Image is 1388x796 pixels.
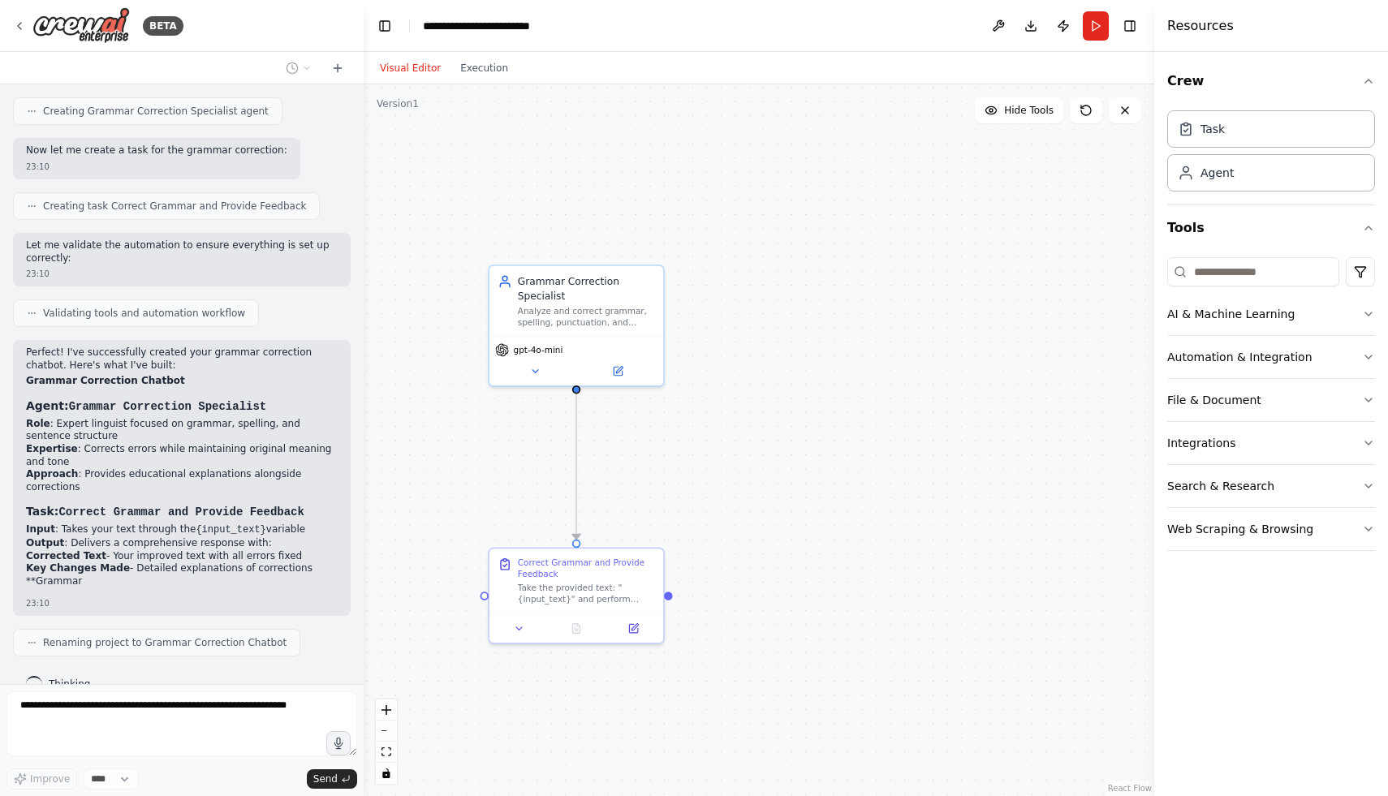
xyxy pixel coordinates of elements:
div: Grammar Correction SpecialistAnalyze and correct grammar, spelling, punctuation, and sentence str... [488,265,665,387]
button: Visual Editor [370,58,450,78]
div: Analyze and correct grammar, spelling, punctuation, and sentence structure in {input_text} while ... [518,305,655,328]
li: : Corrects errors while maintaining original meaning and tone [26,443,338,468]
button: Tools [1167,205,1375,251]
button: Search & Research [1167,465,1375,507]
button: Send [307,769,357,789]
div: Version 1 [377,97,419,110]
div: Take the provided text: "{input_text}" and perform comprehensive grammar correction. Identify and... [518,583,655,605]
button: Hide Tools [975,97,1063,123]
div: BETA [143,16,183,36]
button: Web Scraping & Browsing [1167,508,1375,550]
button: Automation & Integration [1167,336,1375,378]
li: : Provides educational explanations alongside corrections [26,468,338,493]
div: Grammar Correction Specialist [518,274,655,303]
p: Now let me create a task for the grammar correction: [26,144,287,157]
span: Improve [30,772,70,785]
li: - Detailed explanations of corrections [26,562,338,575]
a: React Flow attribution [1108,784,1152,793]
div: Correct Grammar and Provide Feedback [518,557,655,580]
span: Send [313,772,338,785]
button: Switch to previous chat [279,58,318,78]
button: Hide left sidebar [373,15,396,37]
strong: Corrected Text [26,550,106,562]
button: Start a new chat [325,58,351,78]
button: Click to speak your automation idea [326,731,351,755]
strong: Agent [26,399,64,412]
div: React Flow controls [376,699,397,784]
strong: Key Changes Made [26,562,130,574]
button: Crew [1167,58,1375,104]
li: : Takes your text through the variable [26,523,338,537]
button: Hide right sidebar [1119,15,1141,37]
button: Integrations [1167,422,1375,464]
h4: Resources [1167,16,1234,36]
strong: Approach [26,468,78,480]
span: Validating tools and automation workflow [43,307,245,320]
img: Logo [32,7,130,44]
nav: breadcrumb [423,18,579,34]
button: Improve [6,768,77,790]
g: Edge from 51030bf0-65d8-471c-8c78-e3d2d7f92232 to eb2527b3-d4c0-4995-94d6-59b2fe6013f3 [569,394,583,539]
code: {input_text} [196,524,265,536]
strong: Input [26,523,55,535]
div: 23:10 [26,597,338,609]
button: AI & Machine Learning [1167,293,1375,335]
strong: Task [26,505,54,518]
p: Perfect! I've successfully created your grammar correction chatbot. Here's what I've built: [26,346,338,372]
button: toggle interactivity [376,763,397,784]
span: Thinking... [49,678,100,691]
strong: Grammar Correction Chatbot [26,375,185,386]
div: Task [1200,121,1225,137]
button: Open in side panel [578,363,657,380]
button: fit view [376,742,397,763]
button: Open in side panel [609,620,657,637]
div: Tools [1167,251,1375,564]
div: Agent [1200,165,1234,181]
button: zoom in [376,699,397,721]
strong: Role [26,418,50,429]
button: zoom out [376,721,397,742]
span: Renaming project to Grammar Correction Chatbot [43,636,287,649]
strong: Expertise [26,443,78,454]
p: Let me validate the automation to ensure everything is set up correctly: [26,239,338,265]
h3: : [26,398,338,415]
span: Creating task Correct Grammar and Provide Feedback [43,200,306,213]
code: Grammar Correction Specialist [69,400,267,413]
span: Creating Grammar Correction Specialist agent [43,105,269,118]
div: 23:10 [26,161,287,173]
li: : Delivers a comprehensive response with: [26,537,338,587]
button: Execution [450,58,518,78]
div: 23:10 [26,268,338,280]
span: gpt-4o-mini [514,344,563,355]
button: File & Document [1167,379,1375,421]
code: Correct Grammar and Provide Feedback [58,506,304,518]
h3: : [26,503,338,520]
li: - Your improved text with all errors fixed [26,550,338,563]
strong: Output [26,537,64,549]
li: : Expert linguist focused on grammar, spelling, and sentence structure [26,418,338,443]
button: No output available [546,620,606,637]
span: Hide Tools [1004,104,1054,117]
div: Correct Grammar and Provide FeedbackTake the provided text: "{input_text}" and perform comprehens... [488,547,665,643]
div: Crew [1167,104,1375,204]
